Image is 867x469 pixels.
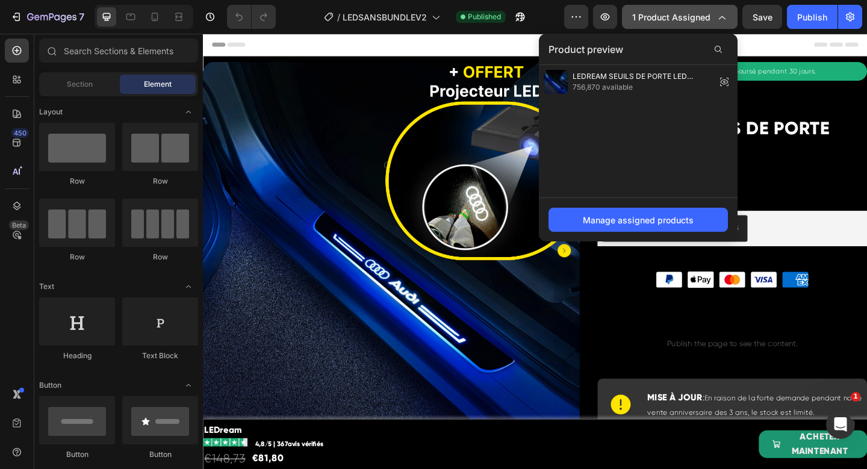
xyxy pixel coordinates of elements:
[434,197,592,226] button: MaxBundle ‑ Product Bundles
[483,392,717,417] span: En raison de la forte demande pendant notre vente anniversaire des 3 ans, le stock est limité.
[1,425,43,436] span: LEDream
[337,11,340,23] span: /
[386,229,400,243] button: Carousel Next Arrow
[39,39,198,63] input: Search Sections & Elements
[57,441,92,450] a: 4,8/5 | 367
[429,63,477,72] img: gempages_563547463047185170-e3fae501-51db-45e1-8190-f1b36bc76007.png
[483,388,721,420] p: :
[227,5,276,29] div: Undo/Redo
[483,390,543,402] strong: MISE À JOUR
[11,128,29,138] div: 450
[92,442,131,450] strong: avis vérifiés
[430,160,474,181] s: 81,80
[122,252,198,262] div: Row
[39,107,63,117] span: Layout
[468,11,501,22] span: Published
[468,205,583,217] div: MaxBundle ‑ Product Bundles
[429,331,722,343] span: Publish the page to see the content.
[851,392,860,402] span: 1
[39,449,115,460] div: Button
[604,432,722,462] button: ACHETER MAINTENANT
[203,34,867,469] iframe: Design area
[633,431,708,462] div: ACHETER MAINTENANT
[622,5,738,29] button: 1 product assigned
[122,350,198,361] div: Text Block
[573,71,711,82] span: LEDREAM SEUILS DE PORTE LED UNIVERSELS
[787,5,837,29] button: Publish
[544,70,568,94] img: preview-img
[57,442,92,450] strong: 4,8/5 | 367
[39,252,115,262] div: Row
[39,380,61,391] span: Button
[444,205,458,219] img: CIbNuMK9p4ADEAE=.png
[826,410,855,439] iframe: Intercom live chat
[753,12,772,22] span: Save
[548,42,623,57] span: Product preview
[488,37,668,45] span: Garantie satisfait ou remboursé pendant 30 jours.
[179,102,198,122] span: Toggle open
[179,376,198,395] span: Toggle open
[533,63,572,71] strong: avis vérifiés
[486,63,533,71] strong: 4,8/5 | + 1000
[524,166,532,179] div: -
[39,350,115,361] div: Heading
[122,176,198,187] div: Row
[179,277,198,296] span: Toggle open
[481,166,509,179] span: 44,99
[486,62,533,71] a: 4,8/5 | + 1000
[122,449,198,460] div: Button
[429,314,722,329] span: Custom code
[548,208,728,232] button: Manage assigned products
[5,5,90,29] button: 7
[343,11,427,23] span: LEDSANSBUNDLEV2
[583,214,694,226] div: Manage assigned products
[39,176,115,187] div: Row
[632,11,710,23] span: 1 product assigned
[39,281,54,292] span: Text
[573,82,711,93] span: 756,870 available
[532,166,550,178] div: 45%
[79,10,84,24] p: 7
[797,11,827,23] div: Publish
[9,220,29,230] div: Beta
[67,79,93,90] span: Section
[144,79,172,90] span: Element
[742,5,782,29] button: Save
[429,89,722,145] h1: LEDREAM SEUILS DE PORTE LED UNIVERSELS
